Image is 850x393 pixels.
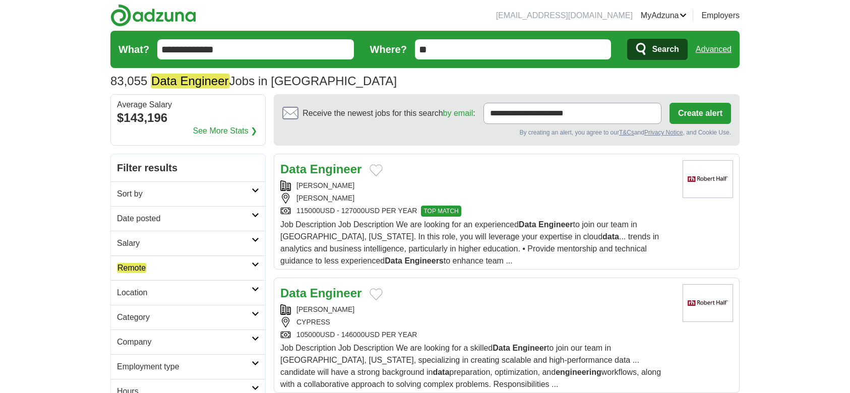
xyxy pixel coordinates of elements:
[117,101,259,109] div: Average Salary
[641,10,687,22] a: MyAdzuna
[302,107,475,119] span: Receive the newest jobs for this search :
[111,231,265,255] a: Salary
[652,39,679,59] span: Search
[280,193,675,204] div: [PERSON_NAME]
[683,284,733,322] img: Robert Half logo
[117,361,252,373] h2: Employment type
[280,220,659,265] span: Job Description Job Description We are looking for an experienced to join our team in [GEOGRAPHIC...
[280,286,361,300] a: Data Engineer
[310,286,362,300] strong: Engineer
[556,368,601,376] strong: engineering
[496,10,633,22] li: [EMAIL_ADDRESS][DOMAIN_NAME]
[110,4,196,27] img: Adzuna logo
[110,72,147,90] span: 83,055
[110,74,397,88] h1: Jobs in [GEOGRAPHIC_DATA]
[296,181,354,189] a: [PERSON_NAME]
[670,103,731,124] button: Create alert
[111,154,265,181] h2: Filter results
[111,305,265,330] a: Category
[280,162,307,176] strong: Data
[280,162,361,176] a: Data Engineer
[193,125,258,137] a: See More Stats ❯
[538,220,573,229] strong: Engineer
[280,286,307,300] strong: Data
[644,129,683,136] a: Privacy Notice
[310,162,362,176] strong: Engineer
[493,344,510,352] strong: Data
[117,213,252,225] h2: Date posted
[683,160,733,198] img: Robert Half logo
[602,232,619,241] strong: data
[370,42,407,57] label: Where?
[111,206,265,231] a: Date posted
[627,39,687,60] button: Search
[696,39,732,59] a: Advanced
[370,164,383,176] button: Add to favorite jobs
[111,330,265,354] a: Company
[404,256,443,265] strong: Engineers
[111,255,265,280] a: Remote
[117,311,252,323] h2: Category
[111,181,265,206] a: Sort by
[117,237,252,249] h2: Salary
[433,368,449,376] strong: data
[280,330,675,340] div: 105000USD - 146000USD PER YEAR
[512,344,547,352] strong: Engineer
[519,220,536,229] strong: Data
[370,288,383,300] button: Add to favorite jobs
[111,280,265,305] a: Location
[385,256,402,265] strong: Data
[111,354,265,379] a: Employment type
[443,109,473,117] a: by email
[118,42,149,57] label: What?
[117,109,259,127] div: $143,196
[421,206,461,217] span: TOP MATCH
[117,188,252,200] h2: Sort by
[701,10,740,22] a: Employers
[280,206,675,217] div: 115000USD - 127000USD PER YEAR
[117,263,146,273] em: Remote
[619,129,634,136] a: T&Cs
[280,344,661,388] span: Job Description Job Description We are looking for a skilled to join our team in [GEOGRAPHIC_DATA...
[117,336,252,348] h2: Company
[296,305,354,313] a: [PERSON_NAME]
[280,317,675,327] div: CYPRESS
[282,128,731,137] div: By creating an alert, you agree to our and , and Cookie Use.
[151,74,229,88] em: Data Engineer
[117,287,252,299] h2: Location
